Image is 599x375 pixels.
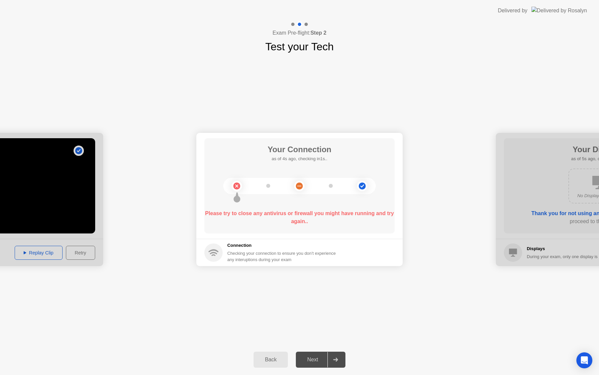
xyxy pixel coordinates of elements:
[576,352,592,368] div: Open Intercom Messenger
[268,144,331,156] h1: Your Connection
[298,357,327,363] div: Next
[227,250,340,263] div: Checking your connection to ensure you don’t experience any interuptions during your exam
[205,210,394,224] b: Please try to close any antivirus or firewall you might have running and try again..
[498,7,527,15] div: Delivered by
[296,352,345,368] button: Next
[268,156,331,162] h5: as of 4s ago, checking in1s..
[254,352,288,368] button: Back
[227,242,340,249] h5: Connection
[531,7,587,14] img: Delivered by Rosalyn
[265,39,334,55] h1: Test your Tech
[310,30,326,36] b: Step 2
[273,29,326,37] h4: Exam Pre-flight:
[256,357,286,363] div: Back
